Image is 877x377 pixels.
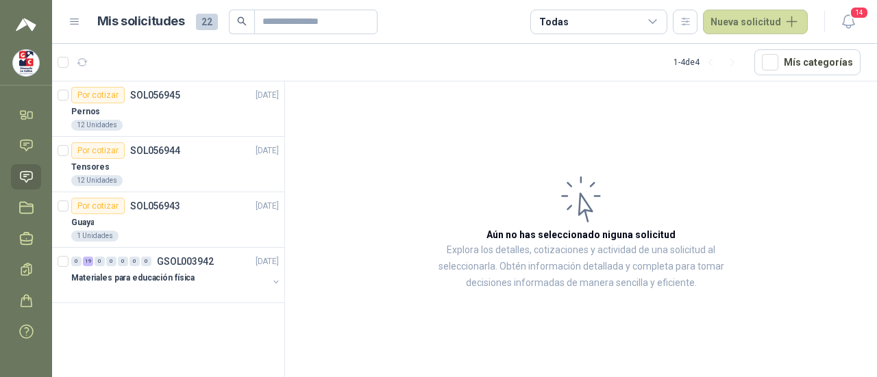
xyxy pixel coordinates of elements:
[836,10,861,34] button: 14
[71,161,110,174] p: Tensores
[71,87,125,103] div: Por cotizar
[141,257,151,266] div: 0
[118,257,128,266] div: 0
[71,216,94,229] p: Guaya
[703,10,808,34] button: Nueva solicitud
[256,89,279,102] p: [DATE]
[157,257,214,266] p: GSOL003942
[256,200,279,213] p: [DATE]
[71,257,82,266] div: 0
[71,175,123,186] div: 12 Unidades
[52,137,284,192] a: Por cotizarSOL056944[DATE] Tensores12 Unidades
[71,231,119,242] div: 1 Unidades
[130,146,180,155] p: SOL056944
[539,14,568,29] div: Todas
[83,257,93,266] div: 19
[196,14,218,30] span: 22
[52,192,284,248] a: Por cotizarSOL056943[DATE] Guaya1 Unidades
[256,144,279,157] p: [DATE]
[130,201,180,211] p: SOL056943
[256,255,279,268] p: [DATE]
[674,51,743,73] div: 1 - 4 de 4
[71,253,282,297] a: 0 19 0 0 0 0 0 GSOL003942[DATE] Materiales para educación física
[95,257,105,266] div: 0
[52,81,284,137] a: Por cotizarSOL056945[DATE] Pernos12 Unidades
[13,50,39,76] img: Company Logo
[71,142,125,159] div: Por cotizar
[486,227,676,242] h3: Aún no has seleccionado niguna solicitud
[97,12,185,31] h1: Mis solicitudes
[71,198,125,214] div: Por cotizar
[71,120,123,131] div: 12 Unidades
[129,257,140,266] div: 0
[71,105,100,118] p: Pernos
[422,242,740,291] p: Explora los detalles, cotizaciones y actividad de una solicitud al seleccionarla. Obtén informaci...
[71,272,195,285] p: Materiales para educación física
[237,16,247,26] span: search
[850,6,869,19] span: 14
[754,49,861,75] button: Mís categorías
[130,90,180,100] p: SOL056945
[106,257,116,266] div: 0
[16,16,36,33] img: Logo peakr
